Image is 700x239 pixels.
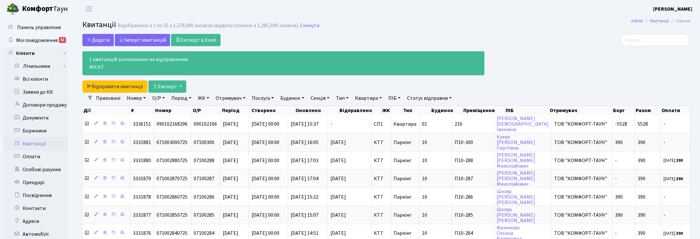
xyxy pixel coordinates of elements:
[403,106,431,115] th: Тип
[82,51,484,75] div: 1 квитанцій заплановано на відправлення ЖК:КТ
[386,93,403,104] a: ПІБ
[194,139,214,146] span: 07100300
[497,133,535,151] a: Кухно[PERSON_NAME]Сергіївна
[676,158,683,163] b: 390
[291,175,318,182] span: [DATE] 17:04
[330,231,368,236] span: [DATE]
[133,193,151,201] span: 3331878
[124,93,148,104] a: Номер
[87,36,110,44] span: Додати
[194,193,214,201] span: 07100286
[133,230,151,237] span: 3331876
[118,23,299,29] div: Відображено з 1 по 25 з 1,278,680 записів (відфільтровано з 1,285,598 записів).
[455,121,491,127] span: 216
[223,175,238,182] span: [DATE]
[3,21,68,34] a: Панель управління
[156,212,188,219] span: 071002850725
[653,5,692,13] a: [PERSON_NAME]
[3,202,68,215] a: Контакти
[554,231,609,236] span: ТОВ "КОМФОРТ-ТАУН"
[223,193,238,201] span: [DATE]
[133,157,151,164] span: 3331880
[393,175,412,182] span: Паркінг
[330,140,368,145] span: [DATE]
[115,34,170,46] a: Iмпорт квитанцій
[330,121,368,127] span: -
[252,157,279,164] span: [DATE] 00:00
[393,157,412,164] span: Паркінг
[252,212,279,219] span: [DATE] 00:00
[133,212,151,219] span: 3331877
[393,212,412,219] span: Паркінг
[463,106,505,115] th: Приміщення
[554,194,609,200] span: ТОВ "КОМФОРТ-ТАУН"
[93,93,123,104] a: Приховані
[615,120,627,128] span: -5528
[455,231,491,236] span: П10-284
[3,189,68,202] a: Посвідчення
[3,150,68,163] a: Оплати
[16,37,58,44] span: Мої повідомлення
[194,120,217,128] span: 090102166
[455,213,491,218] span: П10-285
[194,175,214,182] span: 07100287
[3,111,68,124] a: Документи
[22,4,68,15] span: Таун
[615,157,617,164] span: -
[3,47,68,60] a: Клієнти
[663,140,687,145] span: -
[17,24,61,31] span: Панель управління
[669,17,690,25] li: Список
[374,213,388,218] span: КТ7
[393,193,412,201] span: Паркінг
[156,175,188,182] span: 071002870725
[638,230,645,237] span: 390
[422,175,427,182] span: 10
[505,106,549,115] th: ПІБ
[663,176,683,182] small: [DATE]:
[22,4,53,14] b: Комфорт
[249,93,276,104] a: Послуга
[156,193,188,201] span: 071002860725
[638,193,645,201] span: 390
[133,175,151,182] span: 3331879
[3,86,68,99] a: Заявки до КК
[615,212,623,219] span: 390
[295,106,339,115] th: Оновлено
[422,120,427,128] span: 01
[133,139,151,146] span: 3331881
[3,163,68,176] a: Особові рахунки
[223,157,238,164] span: [DATE]
[291,212,318,219] span: [DATE] 15:07
[638,175,645,182] span: 390
[330,176,368,181] span: [DATE]
[497,170,535,188] a: [PERSON_NAME][PERSON_NAME]Миколайович
[223,230,238,237] span: [DATE]
[291,120,318,128] span: [DATE] 15:37
[615,175,617,182] span: -
[663,213,687,218] span: -
[393,230,412,237] span: Паркінг
[650,17,669,24] a: Квитанції
[192,106,221,115] th: О/Р
[59,37,66,43] div: 51
[497,115,549,133] a: [PERSON_NAME][DEMOGRAPHIC_DATA]Іванівна
[638,139,645,146] span: 390
[676,231,683,236] b: 390
[615,230,617,237] span: -
[663,121,687,127] span: -
[150,93,167,104] a: О/Р
[169,93,194,104] a: Період
[223,212,238,219] span: [DATE]
[82,34,114,46] a: Додати
[663,194,687,200] span: -
[308,93,332,104] a: Секція
[221,106,251,115] th: Період
[554,158,609,163] span: ТОВ "КОМФОРТ-ТАУН"
[3,34,68,47] a: Мої повідомлення51
[291,157,318,164] span: [DATE] 17:03
[3,99,68,111] a: Договори продажу
[252,193,279,201] span: [DATE] 00:00
[3,137,68,150] a: Квитанції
